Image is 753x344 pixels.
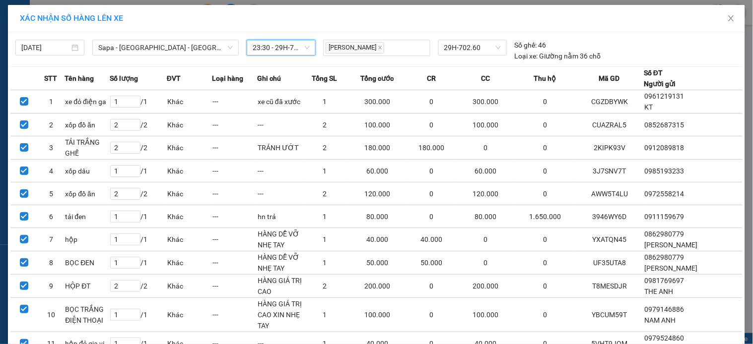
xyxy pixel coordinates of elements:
[456,228,516,251] td: 0
[575,275,644,298] td: T8MESDJR
[575,251,644,275] td: UF35UTA8
[347,136,407,160] td: 180.000
[212,160,257,182] td: ---
[407,205,456,228] td: 0
[516,251,575,275] td: 0
[347,114,407,136] td: 100.000
[21,42,69,53] input: 15/10/2025
[575,90,644,114] td: CGZDBYWK
[360,73,394,84] span: Tổng cước
[644,67,676,89] div: Số ĐT Người gửi
[38,114,65,136] td: 2
[481,73,490,84] span: CC
[407,114,456,136] td: 0
[347,251,407,275] td: 50.000
[515,40,547,51] div: 46
[302,136,347,160] td: 2
[727,14,735,22] span: close
[644,144,684,152] span: 0912089818
[110,114,167,136] td: / 2
[456,298,516,332] td: 100.000
[212,136,257,160] td: ---
[644,190,684,198] span: 0972558214
[302,90,347,114] td: 1
[65,136,110,160] td: TẢI TRẮNG GHẾ
[456,90,516,114] td: 300.000
[44,73,57,84] span: STT
[167,114,212,136] td: Khác
[516,136,575,160] td: 0
[456,182,516,205] td: 120.000
[302,160,347,182] td: 1
[575,298,644,332] td: YBCUM59T
[212,90,257,114] td: ---
[98,40,233,55] span: Sapa - Lào Cai - Hà Nội (Giường)
[65,114,110,136] td: xốp đồ ăn
[456,114,516,136] td: 100.000
[212,228,257,251] td: ---
[456,136,516,160] td: 0
[575,136,644,160] td: 2KIPK93V
[110,275,167,298] td: / 2
[167,251,212,275] td: Khác
[427,73,436,84] span: CR
[515,40,537,51] span: Số ghế:
[65,275,110,298] td: HỘP ĐT
[312,73,338,84] span: Tổng SL
[456,275,516,298] td: 200.000
[110,136,167,160] td: / 2
[456,251,516,275] td: 0
[347,90,407,114] td: 300.000
[110,90,167,114] td: / 1
[167,205,212,228] td: Khác
[167,90,212,114] td: Khác
[575,228,644,251] td: YXATQN45
[65,182,110,205] td: xốp đồ ăn
[167,275,212,298] td: Khác
[516,114,575,136] td: 0
[644,230,684,238] span: 0862980779
[644,305,684,313] span: 0979146886
[257,136,302,160] td: TRÁNH ƯỚT
[167,136,212,160] td: Khác
[167,160,212,182] td: Khác
[110,205,167,228] td: / 1
[38,160,65,182] td: 4
[257,275,302,298] td: HÀNG GIÁ TRỊ CAO
[599,73,620,84] span: Mã GD
[575,160,644,182] td: 3J7SNV7T
[257,160,302,182] td: ---
[644,277,684,285] span: 0981769697
[212,182,257,205] td: ---
[257,73,281,84] span: Ghi chú
[516,298,575,332] td: 0
[347,182,407,205] td: 120.000
[257,182,302,205] td: ---
[65,205,110,228] td: tải đen
[516,275,575,298] td: 0
[644,103,653,111] span: KT
[110,298,167,332] td: / 1
[347,228,407,251] td: 40.000
[302,298,347,332] td: 1
[257,114,302,136] td: ---
[212,73,243,84] span: Loại hàng
[575,114,644,136] td: CUAZRAL5
[38,205,65,228] td: 6
[65,298,110,332] td: BỌC TRẮNG ĐIỆN THOẠI
[575,205,644,228] td: 3946WY6D
[407,90,456,114] td: 0
[644,167,684,175] span: 0985193233
[302,205,347,228] td: 1
[257,205,302,228] td: hn trả
[534,73,556,84] span: Thu hộ
[167,298,212,332] td: Khác
[516,228,575,251] td: 0
[516,90,575,114] td: 0
[38,275,65,298] td: 9
[65,73,94,84] span: Tên hàng
[644,316,676,324] span: NAM ANH
[444,40,501,55] span: 29H-702.60
[110,251,167,275] td: / 1
[407,228,456,251] td: 40.000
